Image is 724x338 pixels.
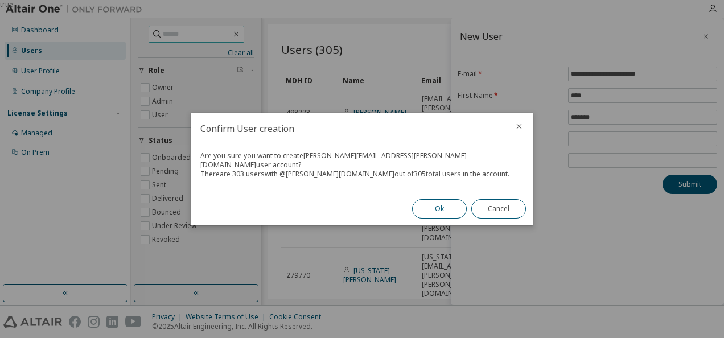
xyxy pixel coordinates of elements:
[191,113,505,145] h2: Confirm User creation
[412,199,467,219] button: Ok
[200,151,524,170] div: Are you sure you want to create [PERSON_NAME][EMAIL_ADDRESS][PERSON_NAME][DOMAIN_NAME] user account?
[471,199,526,219] button: Cancel
[200,170,524,179] div: There are 303 users with @ [PERSON_NAME][DOMAIN_NAME] out of 305 total users in the account.
[515,122,524,131] button: close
